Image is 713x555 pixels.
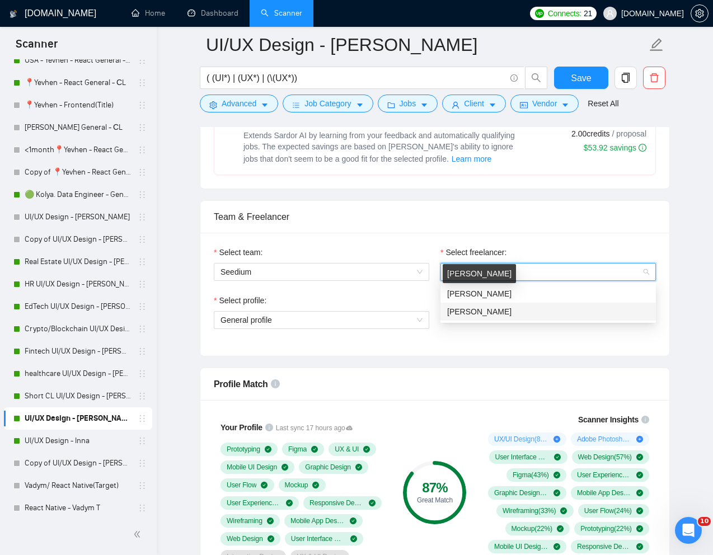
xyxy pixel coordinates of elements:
button: settingAdvancedcaret-down [200,95,278,112]
span: User Flow ( 24 %) [584,506,632,515]
span: holder [138,369,147,378]
span: holder [138,235,147,244]
span: check-circle [369,500,376,506]
span: Advanced [222,97,256,110]
a: setting [691,9,709,18]
span: check-circle [282,464,288,471]
span: Prototyping ( 22 %) [580,524,631,533]
span: info-circle [639,144,646,152]
span: Extends Sardor AI by learning from your feedback and automatically qualifying jobs. The expected ... [243,131,515,163]
span: holder [138,123,147,132]
span: User Flow [227,481,256,490]
button: copy [615,67,637,89]
div: [PERSON_NAME] [443,264,516,283]
button: barsJob Categorycaret-down [283,95,373,112]
span: Jobs [400,97,416,110]
span: holder [138,459,147,468]
span: / proposal [612,128,646,139]
span: Your Profile [221,423,262,432]
span: check-circle [553,543,560,550]
span: holder [138,145,147,154]
span: holder [138,414,147,423]
span: User Experience Design [227,498,282,507]
span: holder [138,436,147,445]
span: Scanner Insights [578,416,639,424]
span: holder [138,392,147,401]
span: Mockup [285,481,308,490]
span: user [606,10,614,17]
span: check-circle [636,507,643,514]
span: check-circle [311,446,318,453]
a: 📍Yevhen - Frontend(Title) [25,94,131,116]
span: info-circle [265,424,273,431]
a: 🟢 Kolya. Data Engineer - General [25,184,131,206]
span: check-circle [286,500,293,506]
span: check-circle [636,472,643,478]
span: check-circle [557,525,564,532]
a: Copy of UI/UX Design - [PERSON_NAME] [25,452,131,474]
span: plus-circle [553,436,560,443]
a: UI/UX Design - Inna [25,430,131,452]
span: Web Design [227,534,263,543]
span: Graphic Design ( 38 %) [494,488,549,497]
a: HR UI/UX Design - [PERSON_NAME] [25,273,131,295]
a: React Native - Vadym T [25,497,131,519]
span: holder [138,56,147,65]
a: Short CL UI/UX Design - [PERSON_NAME] [25,385,131,407]
span: [PERSON_NAME] [447,307,512,316]
span: check-circle [636,525,643,532]
span: caret-down [261,101,269,109]
button: idcardVendorcaret-down [510,95,579,112]
span: holder [138,78,147,87]
a: <1month📍Yevhen - React General - СL [25,139,131,161]
label: Select freelancer: [440,246,506,258]
span: [PERSON_NAME] [447,289,512,298]
a: Reset All [588,97,618,110]
span: search [526,73,547,83]
span: UX & UI [335,445,359,454]
a: healthcare UI/UX Design - [PERSON_NAME] [25,363,131,385]
span: setting [209,101,217,109]
span: holder [138,504,147,512]
span: Figma [288,445,307,454]
a: dashboardDashboard [187,8,238,18]
a: Copy of 📍Yevhen - React General - СL [25,161,131,184]
span: check-circle [553,490,560,496]
span: user [452,101,459,109]
span: Mobile App Design ( 34 %) [577,488,632,497]
span: copy [615,73,636,83]
a: Copy of UI/UX Design - [PERSON_NAME] [25,228,131,251]
span: Last sync 17 hours ago [276,423,353,434]
span: check-circle [312,482,319,488]
span: 21 [584,7,592,20]
span: check-circle [267,518,274,524]
iframe: Intercom live chat [675,517,702,544]
span: Mockup ( 22 %) [512,524,552,533]
span: caret-down [561,101,569,109]
span: check-circle [363,446,370,453]
span: Profile Match [214,379,268,389]
span: delete [644,73,665,83]
button: Save [554,67,608,89]
span: check-circle [560,507,567,514]
span: User Interface Design [291,534,346,543]
img: upwork-logo.png [535,9,544,18]
span: Client [464,97,484,110]
span: caret-down [420,101,428,109]
span: info-circle [641,416,649,424]
input: Select freelancer: [447,264,641,280]
span: plus-circle [636,436,643,443]
button: setting [691,4,709,22]
span: 10 [698,517,711,526]
span: setting [691,9,708,18]
span: User Experience Design ( 39 %) [577,471,632,479]
span: 2.00 credits [571,128,609,140]
div: Team & Freelancer [214,201,656,233]
button: userClientcaret-down [442,95,506,112]
span: check-circle [636,490,643,496]
span: Wireframing ( 33 %) [503,506,556,515]
span: General profile [221,312,423,328]
span: bars [292,101,300,109]
span: check-circle [268,535,274,542]
span: holder [138,190,147,199]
